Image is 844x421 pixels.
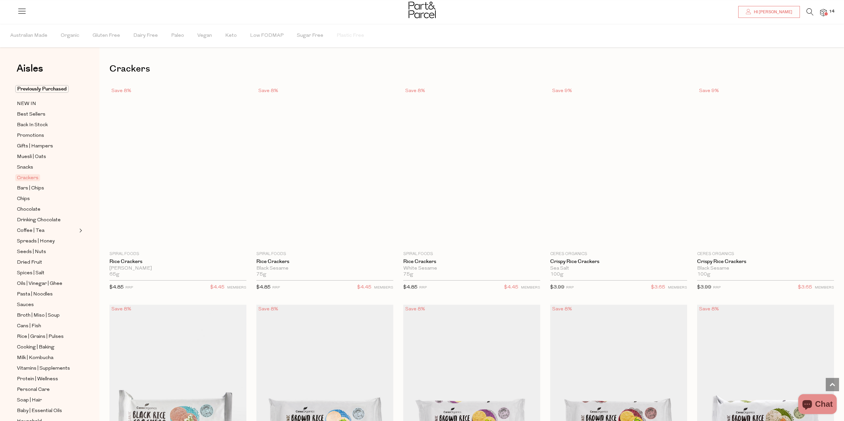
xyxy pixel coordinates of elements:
[17,312,60,320] span: Broth | Miso | Soup
[17,206,40,214] span: Chocolate
[17,259,42,267] span: Dried Fruit
[109,259,246,265] a: Rice Crackers
[17,290,77,298] a: Pasta | Noodles
[17,184,44,192] span: Bars | Chips
[61,24,79,47] span: Organic
[17,386,50,394] span: Personal Care
[697,272,710,278] span: 100g
[17,110,77,119] a: Best Sellers
[250,24,284,47] span: Low FODMAP
[17,132,44,140] span: Promotions
[403,86,427,95] div: Save 8%
[225,24,237,47] span: Keto
[403,251,540,257] p: Spiral Foods
[17,132,77,140] a: Promotions
[403,266,540,272] div: White Sesame
[256,251,393,257] p: Spiral Foods
[17,333,77,341] a: Rice | Grains | Pulses
[550,272,563,278] span: 100g
[109,251,246,257] p: Spiral Foods
[796,394,839,416] inbox-online-store-chat: Shopify online store chat
[17,396,42,404] span: Soap | Hair
[17,61,43,76] span: Aisles
[227,286,246,289] small: MEMBERS
[357,283,371,292] span: $4.45
[17,64,43,80] a: Aisles
[17,164,33,172] span: Snacks
[17,248,77,256] a: Seeds | Nuts
[550,305,574,314] div: Save 8%
[815,286,834,289] small: MEMBERS
[210,283,225,292] span: $4.45
[403,272,413,278] span: 75g
[550,266,687,272] div: Sea Salt
[403,305,427,314] div: Save 8%
[17,153,46,161] span: Muesli | Oats
[256,86,280,95] div: Save 8%
[713,286,721,289] small: RRP
[17,364,77,373] a: Vitamins | Supplements
[256,259,393,265] a: Rice Crackers
[17,269,44,277] span: Spices | Salt
[697,266,834,272] div: Black Sesame
[17,375,77,383] a: Protein | Wellness
[17,100,77,108] a: NEW IN
[133,24,158,47] span: Dairy Free
[17,301,34,309] span: Sauces
[827,9,836,15] span: 14
[17,153,77,161] a: Muesli | Oats
[17,195,77,203] a: Chips
[109,272,119,278] span: 65g
[17,216,61,224] span: Drinking Chocolate
[109,305,133,314] div: Save 8%
[550,86,574,95] div: Save 9%
[272,286,280,289] small: RRP
[820,9,827,16] a: 14
[17,322,77,330] a: Cans | Fish
[17,290,53,298] span: Pasta | Noodles
[17,301,77,309] a: Sauces
[17,343,54,351] span: Cooking | Baking
[17,258,77,267] a: Dried Fruit
[17,311,77,320] a: Broth | Miso | Soup
[17,142,53,150] span: Gifts | Hampers
[697,285,711,290] span: $3.99
[17,237,55,245] span: Spreads | Honey
[17,184,77,192] a: Bars | Chips
[550,259,687,265] a: Crispy Rice Crackers
[521,286,540,289] small: MEMBERS
[403,285,418,290] span: $4.85
[17,280,62,288] span: Oils | Vinegar | Ghee
[17,227,77,235] a: Coffee | Tea
[550,285,564,290] span: $3.99
[125,286,133,289] small: RRP
[697,86,721,95] div: Save 9%
[17,142,77,150] a: Gifts | Hampers
[798,283,812,292] span: $3.65
[109,266,246,272] div: [PERSON_NAME]
[17,174,77,182] a: Crackers
[256,305,280,314] div: Save 8%
[374,286,393,289] small: MEMBERS
[15,85,69,93] span: Previously Purchased
[17,365,70,373] span: Vitamins | Supplements
[651,283,665,292] span: $3.65
[17,280,77,288] a: Oils | Vinegar | Ghee
[197,24,212,47] span: Vegan
[17,163,77,172] a: Snacks
[17,121,77,129] a: Back In Stock
[337,24,364,47] span: Plastic Free
[17,111,45,119] span: Best Sellers
[752,9,792,15] span: Hi [PERSON_NAME]
[17,195,30,203] span: Chips
[256,266,393,272] div: Black Sesame
[17,269,77,277] a: Spices | Salt
[697,259,834,265] a: Crispy Rice Crackers
[668,286,687,289] small: MEMBERS
[109,86,133,95] div: Save 8%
